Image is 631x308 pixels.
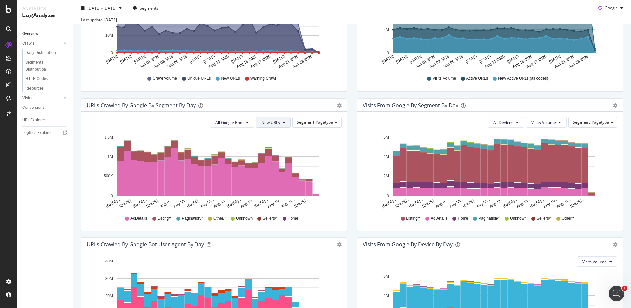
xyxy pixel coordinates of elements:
[25,85,44,92] div: Resources
[316,119,333,125] span: Pagetype
[383,274,389,279] text: 6M
[263,216,278,221] span: Sellers/*
[363,133,615,209] div: A chart.
[236,54,257,69] text: Aug 15 2025
[506,54,520,64] text: [DATE]
[87,241,204,248] div: URLs Crawled by Google bot User Agent By Day
[215,120,243,125] span: All Google Bots
[104,17,117,23] div: [DATE]
[22,95,32,102] div: Visits
[221,76,240,81] span: New URLs
[387,51,389,55] text: 0
[25,59,68,73] a: Segments Distribution
[605,5,618,11] span: Google
[87,5,116,11] span: [DATE] - [DATE]
[25,76,48,82] div: HTTP Codes
[596,3,626,13] button: Google
[22,12,68,19] div: LogAnalyzer
[256,117,291,128] button: New URLs
[383,293,389,298] text: 4M
[25,59,62,73] div: Segments Distribution
[25,49,56,56] div: Daily Distribution
[105,259,113,263] text: 40M
[133,54,146,64] text: [DATE]
[25,76,68,82] a: HTTP Codes
[189,54,202,64] text: [DATE]
[297,119,314,125] span: Segment
[166,54,188,69] text: Aug 05 2025
[105,54,118,64] text: [DATE]
[548,54,561,64] text: [DATE]
[22,5,68,12] div: Analytics
[111,51,113,55] text: 0
[250,76,276,81] span: Warning Crawl
[363,241,453,248] div: Visits From Google By Device By Day
[187,76,211,81] span: Unique URLs
[104,174,113,179] text: 500K
[22,30,68,37] a: Overview
[288,216,298,221] span: Home
[119,54,133,64] text: [DATE]
[383,174,389,179] text: 2M
[458,216,468,221] span: Home
[526,54,547,69] text: Aug 17 2025
[414,54,436,69] text: Aug 01 2025
[105,276,113,281] text: 30M
[261,120,280,125] span: New URLs
[81,17,117,23] div: Last update
[278,54,299,69] text: Aug 21 2025
[592,119,609,125] span: Pagetype
[428,54,450,69] text: Aug 03 2025
[203,54,216,64] text: [DATE]
[466,76,488,81] span: Active URLs
[432,76,456,81] span: Visits Volume
[182,216,203,221] span: Pagination/*
[609,286,624,301] iframe: Intercom live chat
[87,133,339,209] svg: A chart.
[613,103,617,108] div: gear
[406,216,420,221] span: Listing/*
[613,242,617,247] div: gear
[337,103,342,108] div: gear
[210,117,254,128] button: All Google Bots
[87,102,196,108] div: URLs Crawled by Google By Segment By Day
[130,216,147,221] span: AdDetails
[622,286,627,291] span: 1
[573,119,590,125] span: Segment
[381,54,394,64] text: [DATE]
[22,40,35,47] div: Crawls
[478,216,500,221] span: Pagination/*
[22,40,62,47] a: Crawls
[537,216,552,221] span: Sellers/*
[582,259,607,264] span: Visits Volume
[409,54,422,64] text: [DATE]
[22,104,68,111] a: Conversions
[78,3,124,13] button: [DATE] - [DATE]
[22,117,45,124] div: URL Explorer
[153,76,177,81] span: Crawl Volume
[105,33,113,38] text: 10M
[138,54,160,69] text: Aug 01 2025
[111,194,113,198] text: 0
[22,30,38,37] div: Overview
[250,54,271,69] text: Aug 17 2025
[488,117,524,128] button: All Devices
[22,129,52,136] div: Logfiles Explorer
[383,135,389,139] text: 6M
[104,135,113,139] text: 1.5M
[383,27,389,32] text: 2M
[208,54,230,69] text: Aug 11 2025
[230,54,244,64] text: [DATE]
[498,76,548,81] span: New Active URLs (all codes)
[512,54,533,69] text: Aug 15 2025
[554,54,575,69] text: Aug 21 2025
[152,54,174,69] text: Aug 03 2025
[577,256,617,267] button: Visits Volume
[526,117,567,128] button: Visits Volume
[431,216,447,221] span: AdDetails
[130,3,161,13] button: Segments
[562,216,574,221] span: Other/*
[25,85,68,92] a: Resources
[531,120,556,125] span: Visits Volume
